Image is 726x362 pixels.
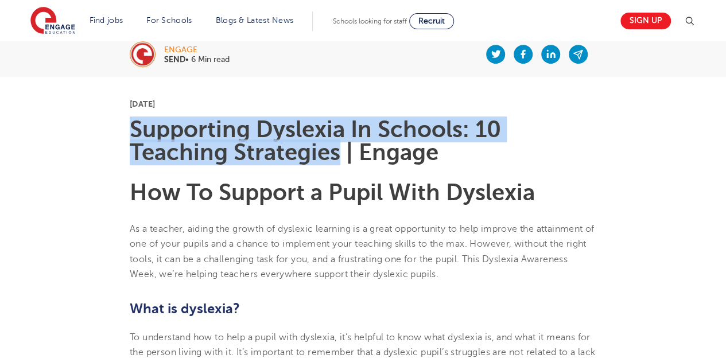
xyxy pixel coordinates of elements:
a: For Schools [146,16,192,25]
p: • 6 Min read [164,56,230,64]
img: Engage Education [30,7,75,36]
b: How To Support a Pupil With Dyslexia [130,180,535,205]
a: Recruit [409,13,454,29]
span: Recruit [418,17,445,25]
a: Find jobs [90,16,123,25]
span: As a teacher, aiding the growth of dyslexic learning is a great opportunity to help improve the a... [130,224,595,279]
b: SEND [164,55,185,64]
h1: Supporting Dyslexia In Schools: 10 Teaching Strategies | Engage [130,118,596,164]
b: What is dyslexia? [130,301,240,317]
p: [DATE] [130,100,596,108]
a: Sign up [620,13,671,29]
span: Schools looking for staff [333,17,407,25]
div: engage [164,46,230,54]
a: Blogs & Latest News [216,16,294,25]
